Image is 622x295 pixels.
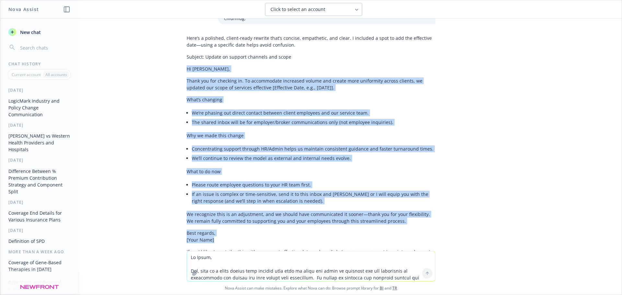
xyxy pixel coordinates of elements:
[3,281,619,295] span: Nova Assist can make mistakes. Explore what Nova can do: Browse prompt library for and
[19,43,70,52] input: Search chats
[6,166,73,197] button: Difference Between % Premium Contribution Strategy and Component Split
[192,118,435,127] li: The shared inbox will be for employer/broker communications only (not employee inquiries).
[187,248,435,262] p: If you’d like, I can tailor this with your exact effective date and any links/resources you want ...
[1,199,78,205] div: [DATE]
[6,277,73,295] button: Rate Sheet and Renewal Rate Comparison
[6,96,73,120] button: LogicMark Industry and Policy Change Communication
[192,108,435,118] li: We’re phasing out direct contact between client employees and our service team.
[192,153,435,163] li: We’ll continue to review the model as external and internal needs evolve.
[12,72,41,77] p: Current account
[187,53,435,60] p: Subject: Update on support channels and scope
[19,29,41,36] span: New chat
[6,208,73,225] button: Coverage End Details for Various Insurance Plans
[192,144,435,153] li: Concentrating support through HR/Admin helps us maintain consistent guidance and faster turnaroun...
[6,236,73,246] button: Definition of SPD
[187,132,435,139] p: Why we made this change
[192,189,435,206] li: If an issue is complex or time‑sensitive, send it to this inbox and [PERSON_NAME] or I will equip...
[380,285,384,291] a: BI
[6,257,73,275] button: Coverage of Gene-Based Therapies in [DATE]
[1,61,78,67] div: Chat History
[187,77,435,91] p: Thank you for checking in. To accommodate increased volume and create more uniformity across clie...
[187,211,435,224] p: We recognize this is an adjustment, and we should have communicated it sooner—thank you for your ...
[1,122,78,128] div: [DATE]
[265,3,362,16] button: Click to select an account
[45,72,67,77] p: All accounts
[6,130,73,155] button: [PERSON_NAME] vs Western Health Providers and Hospitals
[6,26,73,38] button: New chat
[1,157,78,163] div: [DATE]
[1,228,78,233] div: [DATE]
[187,168,435,175] p: What to do now
[192,180,435,189] li: Please route employee questions to your HR team first.
[1,87,78,93] div: [DATE]
[187,230,435,243] p: Best regards, [Your Name]
[271,6,325,13] span: Click to select an account
[187,65,435,72] p: Hi [PERSON_NAME],
[187,35,435,48] p: Here’s a polished, client‑ready rewrite that’s concise, empathetic, and clear. I included a spot ...
[187,96,435,103] p: What’s changing
[392,285,397,291] a: TR
[8,6,39,13] h1: Nova Assist
[1,249,78,255] div: More than a week ago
